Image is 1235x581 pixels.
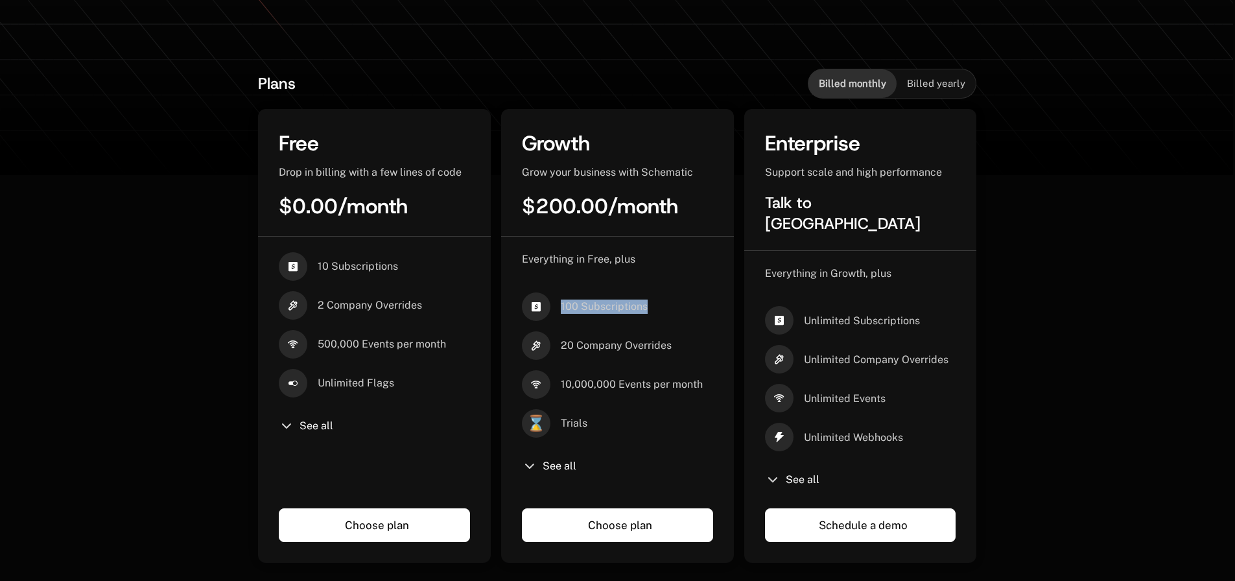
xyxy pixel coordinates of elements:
[804,353,948,367] span: Unlimited Company Overrides
[765,472,781,488] i: chevron-down
[907,77,965,90] span: Billed yearly
[318,298,422,313] span: 2 Company Overrides
[765,384,794,412] i: signal
[279,369,307,397] i: boolean-on
[804,431,903,445] span: Unlimited Webhooks
[561,338,672,353] span: 20 Company Overrides
[522,292,550,321] i: cashapp
[338,193,408,220] span: / month
[765,423,794,451] i: thunder
[522,508,713,542] a: Choose plan
[279,330,307,359] i: signal
[522,370,550,399] i: signal
[279,291,307,320] i: hammer
[258,73,296,94] span: Plans
[522,458,537,474] i: chevron-down
[765,130,860,157] span: Enterprise
[786,475,819,485] span: See all
[300,421,333,431] span: See all
[279,418,294,434] i: chevron-down
[765,508,956,542] a: Schedule a demo
[522,130,590,157] span: Growth
[765,267,891,279] span: Everything in Growth, plus
[561,416,587,431] span: Trials
[765,193,921,234] span: Talk to [GEOGRAPHIC_DATA]
[522,166,693,178] span: Grow your business with Schematic
[522,331,550,360] i: hammer
[279,166,462,178] span: Drop in billing with a few lines of code
[561,300,648,314] span: 100 Subscriptions
[804,392,886,406] span: Unlimited Events
[608,193,678,220] span: / month
[765,345,794,373] i: hammer
[279,252,307,281] i: cashapp
[318,259,398,274] span: 10 Subscriptions
[279,130,319,157] span: Free
[522,409,550,438] span: ⌛
[318,376,394,390] span: Unlimited Flags
[522,253,635,265] span: Everything in Free, plus
[765,166,942,178] span: Support scale and high performance
[318,337,446,351] span: 500,000 Events per month
[819,77,886,90] span: Billed monthly
[561,377,703,392] span: 10,000,000 Events per month
[765,306,794,335] i: cashapp
[543,461,576,471] span: See all
[279,193,338,220] span: $0.00
[804,314,920,328] span: Unlimited Subscriptions
[522,193,608,220] span: $200.00
[279,508,470,542] a: Choose plan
